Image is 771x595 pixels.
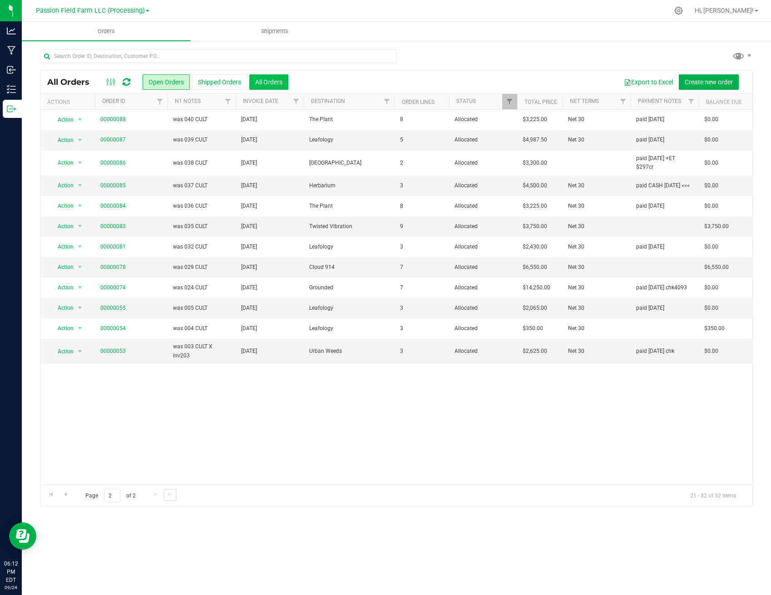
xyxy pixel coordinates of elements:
[74,134,86,146] span: select
[49,240,74,253] span: Action
[102,98,125,104] a: Order ID
[455,136,512,144] span: Allocated
[173,342,230,360] span: was 003 CULT X inv203
[49,220,74,233] span: Action
[74,281,86,294] span: select
[85,27,127,35] span: Orders
[173,263,208,272] span: was 029 CULT
[100,159,126,167] a: 00000086
[241,222,257,231] span: [DATE]
[173,159,208,167] span: was 038 CULT
[568,202,625,210] span: Net 30
[49,200,74,212] span: Action
[7,26,16,35] inline-svg: Analytics
[241,136,257,144] span: [DATE]
[523,159,547,167] span: $3,300.00
[704,304,718,312] span: $0.00
[173,324,208,333] span: was 004 CULT
[192,74,247,90] button: Shipped Orders
[78,489,143,503] span: Page of 2
[704,324,725,333] span: $350.00
[616,94,631,109] a: Filter
[523,222,547,231] span: $3,750.00
[704,181,718,190] span: $0.00
[153,94,168,109] a: Filter
[568,181,625,190] span: Net 30
[47,77,99,87] span: All Orders
[241,263,257,272] span: [DATE]
[49,302,74,314] span: Action
[400,324,403,333] span: 3
[400,304,403,312] span: 3
[74,156,86,169] span: select
[49,261,74,273] span: Action
[309,136,389,144] span: Leafology
[173,181,208,190] span: was 037 CULT
[638,98,681,104] a: Payment Notes
[704,115,718,124] span: $0.00
[241,283,257,292] span: [DATE]
[49,179,74,192] span: Action
[49,156,74,169] span: Action
[74,179,86,192] span: select
[100,304,126,312] a: 00000055
[704,159,718,167] span: $0.00
[400,283,403,292] span: 7
[309,243,389,251] span: Leafology
[502,94,517,109] a: Filter
[241,304,257,312] span: [DATE]
[173,136,208,144] span: was 039 CULT
[4,584,18,591] p: 09/24
[241,202,257,210] span: [DATE]
[455,263,512,272] span: Allocated
[704,283,718,292] span: $0.00
[74,302,86,314] span: select
[568,222,625,231] span: Net 30
[704,202,718,210] span: $0.00
[400,347,403,356] span: 3
[22,22,190,41] a: Orders
[241,181,257,190] span: [DATE]
[100,222,126,231] a: 00000083
[695,7,754,14] span: Hi, [PERSON_NAME]!
[636,115,664,124] span: paid [DATE]
[568,283,625,292] span: Net 30
[243,98,278,104] a: Invoice Date
[241,115,257,124] span: [DATE]
[704,243,718,251] span: $0.00
[402,99,435,105] a: Order Lines
[100,181,126,190] a: 00000085
[100,263,126,272] a: 00000078
[636,283,687,292] span: paid [DATE] chk4093
[4,560,18,584] p: 06:12 PM EDT
[523,304,547,312] span: $2,065.00
[704,136,718,144] span: $0.00
[704,263,729,272] span: $6,550.00
[309,222,389,231] span: Twisted Vibration
[679,74,739,90] button: Create new order
[523,181,547,190] span: $4,500.00
[173,115,208,124] span: was 040 CULT
[309,304,389,312] span: Leafology
[309,159,389,167] span: [GEOGRAPHIC_DATA]
[704,222,729,231] span: $3,750.00
[44,489,58,501] a: Go to the first page
[309,347,389,356] span: Urban Weeds
[400,243,403,251] span: 3
[100,347,126,356] a: 00000053
[568,304,625,312] span: Net 30
[100,136,126,144] a: 00000087
[100,283,126,292] a: 00000074
[636,243,664,251] span: paid [DATE]
[455,222,512,231] span: Allocated
[636,154,693,171] span: paid [DATE] +ET $297cr
[568,324,625,333] span: Net 30
[49,322,74,335] span: Action
[683,489,743,502] span: 21 - 32 of 32 items
[455,283,512,292] span: Allocated
[74,322,86,335] span: select
[455,243,512,251] span: Allocated
[40,49,396,63] input: Search Order ID, Destination, Customer PO...
[570,98,599,104] a: NET Terms
[636,136,664,144] span: paid [DATE]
